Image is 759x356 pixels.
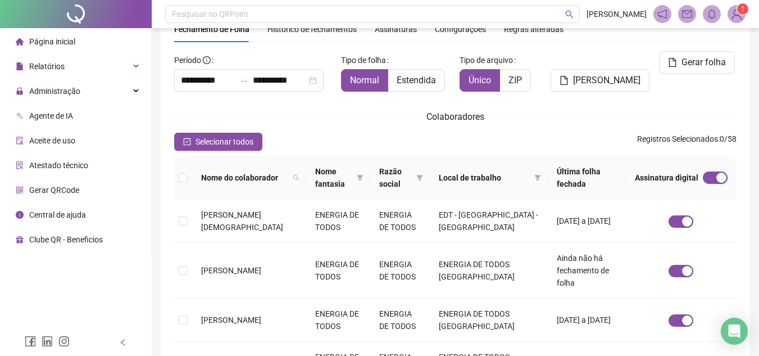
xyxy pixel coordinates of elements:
[370,200,430,243] td: ENERGIA DE TODOS
[587,8,647,20] span: [PERSON_NAME]
[707,9,717,19] span: bell
[357,174,363,181] span: filter
[267,25,357,34] span: Histórico de fechamentos
[370,299,430,342] td: ENERGIA DE TODOS
[29,87,80,96] span: Administração
[29,235,103,244] span: Clube QR - Beneficios
[119,339,127,346] span: left
[354,163,366,192] span: filter
[508,75,522,85] span: ZIP
[379,165,412,190] span: Razão social
[370,243,430,299] td: ENERGIA DE TODOS
[174,133,262,151] button: Selecionar todos
[16,161,24,169] span: solution
[682,9,692,19] span: mail
[416,174,423,181] span: filter
[532,169,543,186] span: filter
[728,6,745,22] img: 94844
[534,174,541,181] span: filter
[16,211,24,219] span: info-circle
[504,25,563,33] span: Regras alteradas
[469,75,491,85] span: Único
[397,75,436,85] span: Estendida
[42,336,53,347] span: linkedin
[25,336,36,347] span: facebook
[657,9,667,19] span: notification
[551,69,649,92] button: [PERSON_NAME]
[573,74,640,87] span: [PERSON_NAME]
[16,38,24,46] span: home
[414,163,425,192] span: filter
[721,318,748,345] div: Open Intercom Messenger
[201,316,261,325] span: [PERSON_NAME]
[350,75,379,85] span: Normal
[29,111,73,120] span: Agente de IA
[557,254,609,287] span: Ainda não há fechamento de folha
[548,200,626,243] td: [DATE] a [DATE]
[668,58,677,67] span: file
[430,299,547,342] td: ENERGIA DE TODOS [GEOGRAPHIC_DATA]
[637,134,718,143] span: Registros Selecionados
[29,136,75,145] span: Aceite de uso
[174,25,249,34] span: Fechamento de Folha
[196,136,253,148] span: Selecionar todos
[29,186,79,195] span: Gerar QRCode
[560,76,569,85] span: file
[203,56,211,64] span: info-circle
[635,172,698,184] span: Assinatura digital
[239,76,248,85] span: to
[29,161,88,170] span: Atestado técnico
[315,165,352,190] span: Nome fantasia
[16,236,24,244] span: gift
[548,299,626,342] td: [DATE] a [DATE]
[737,3,748,15] sup: Atualize o seu contato no menu Meus Dados
[29,210,86,219] span: Central de ajuda
[183,138,191,146] span: check-square
[29,62,65,71] span: Relatórios
[306,243,370,299] td: ENERGIA DE TODOS
[201,172,288,184] span: Nome do colaborador
[306,299,370,342] td: ENERGIA DE TODOS
[290,169,302,186] span: search
[341,54,386,66] span: Tipo de folha
[548,156,626,200] th: Última folha fechada
[16,137,24,145] span: audit
[430,200,547,243] td: EDT - [GEOGRAPHIC_DATA] - [GEOGRAPHIC_DATA]
[306,200,370,243] td: ENERGIA DE TODOS
[16,87,24,95] span: lock
[293,174,299,181] span: search
[16,186,24,194] span: qrcode
[435,25,486,33] span: Configurações
[239,76,248,85] span: swap-right
[565,10,574,19] span: search
[741,5,745,13] span: 1
[29,37,75,46] span: Página inicial
[439,172,529,184] span: Local de trabalho
[659,51,735,74] button: Gerar folha
[430,243,547,299] td: ENERGIA DE TODOS [GEOGRAPHIC_DATA]
[201,266,261,275] span: [PERSON_NAME]
[16,62,24,70] span: file
[426,111,484,122] span: Colaboradores
[681,56,726,69] span: Gerar folha
[460,54,513,66] span: Tipo de arquivo
[174,56,201,65] span: Período
[201,210,283,232] span: [PERSON_NAME][DEMOGRAPHIC_DATA]
[637,133,737,151] span: : 0 / 58
[58,336,70,347] span: instagram
[375,25,417,33] span: Assinaturas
